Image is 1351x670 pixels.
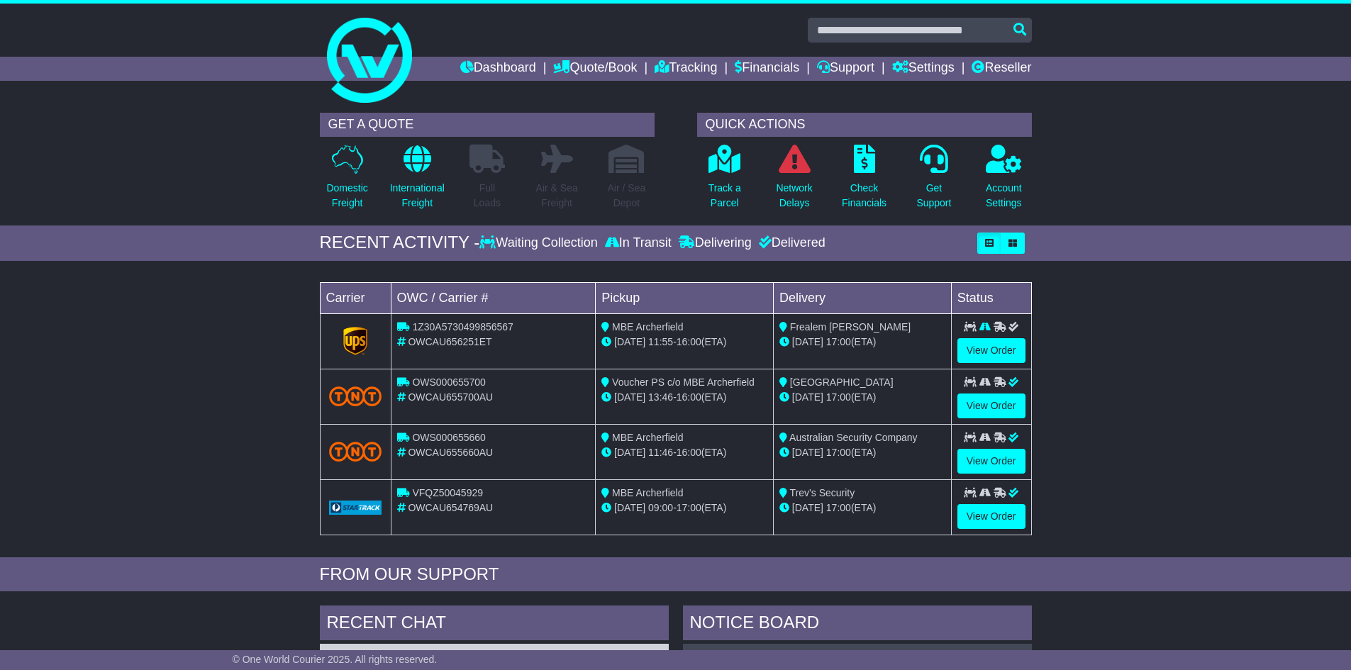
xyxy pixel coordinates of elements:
[951,282,1031,313] td: Status
[986,181,1022,211] p: Account Settings
[408,447,493,458] span: OWCAU655660AU
[389,144,445,218] a: InternationalFreight
[233,654,438,665] span: © One World Courier 2025. All rights reserved.
[612,487,683,498] span: MBE Archerfield
[326,181,367,211] p: Domestic Freight
[892,57,955,81] a: Settings
[792,447,823,458] span: [DATE]
[536,181,578,211] p: Air & Sea Freight
[790,321,911,333] span: Frealem [PERSON_NAME]
[601,501,767,515] div: - (ETA)
[775,144,813,218] a: NetworkDelays
[412,376,486,388] span: OWS000655700
[412,487,483,498] span: VFQZ50045929
[776,181,812,211] p: Network Delays
[329,442,382,461] img: TNT_Domestic.png
[779,501,945,515] div: (ETA)
[790,376,894,388] span: [GEOGRAPHIC_DATA]
[612,376,755,388] span: Voucher PS c/o MBE Archerfield
[612,432,683,443] span: MBE Archerfield
[648,502,673,513] span: 09:00
[792,391,823,403] span: [DATE]
[826,502,851,513] span: 17:00
[773,282,951,313] td: Delivery
[792,336,823,347] span: [DATE]
[412,432,486,443] span: OWS000655660
[601,390,767,405] div: - (ETA)
[614,447,645,458] span: [DATE]
[957,393,1025,418] a: View Order
[601,235,675,251] div: In Transit
[826,391,851,403] span: 17:00
[608,181,646,211] p: Air / Sea Depot
[708,144,742,218] a: Track aParcel
[826,336,851,347] span: 17:00
[648,391,673,403] span: 13:46
[320,564,1032,585] div: FROM OUR SUPPORT
[320,233,480,253] div: RECENT ACTIVITY -
[817,57,874,81] a: Support
[408,336,491,347] span: OWCAU656251ET
[735,57,799,81] a: Financials
[842,181,886,211] p: Check Financials
[329,501,382,515] img: GetCarrierServiceLogo
[614,502,645,513] span: [DATE]
[648,336,673,347] span: 11:55
[792,502,823,513] span: [DATE]
[779,445,945,460] div: (ETA)
[755,235,825,251] div: Delivered
[677,336,701,347] span: 16:00
[677,502,701,513] span: 17:00
[553,57,637,81] a: Quote/Book
[320,605,669,644] div: RECENT CHAT
[601,335,767,350] div: - (ETA)
[320,282,391,313] td: Carrier
[612,321,683,333] span: MBE Archerfield
[790,487,855,498] span: Trev's Security
[408,391,493,403] span: OWCAU655700AU
[985,144,1023,218] a: AccountSettings
[469,181,505,211] p: Full Loads
[675,235,755,251] div: Delivering
[460,57,536,81] a: Dashboard
[972,57,1031,81] a: Reseller
[343,327,367,355] img: GetCarrierServiceLogo
[390,181,445,211] p: International Freight
[677,391,701,403] span: 16:00
[841,144,887,218] a: CheckFinancials
[601,445,767,460] div: - (ETA)
[697,113,1032,137] div: QUICK ACTIONS
[648,447,673,458] span: 11:46
[391,282,596,313] td: OWC / Carrier #
[779,335,945,350] div: (ETA)
[957,504,1025,529] a: View Order
[329,386,382,406] img: TNT_Domestic.png
[916,181,951,211] p: Get Support
[957,338,1025,363] a: View Order
[412,321,513,333] span: 1Z30A5730499856567
[826,447,851,458] span: 17:00
[408,502,493,513] span: OWCAU654769AU
[779,390,945,405] div: (ETA)
[326,144,368,218] a: DomesticFreight
[708,181,741,211] p: Track a Parcel
[683,605,1032,644] div: NOTICE BOARD
[677,447,701,458] span: 16:00
[320,113,655,137] div: GET A QUOTE
[957,449,1025,474] a: View Order
[479,235,601,251] div: Waiting Collection
[916,144,952,218] a: GetSupport
[614,391,645,403] span: [DATE]
[655,57,717,81] a: Tracking
[596,282,774,313] td: Pickup
[789,432,918,443] span: Australian Security Company
[614,336,645,347] span: [DATE]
